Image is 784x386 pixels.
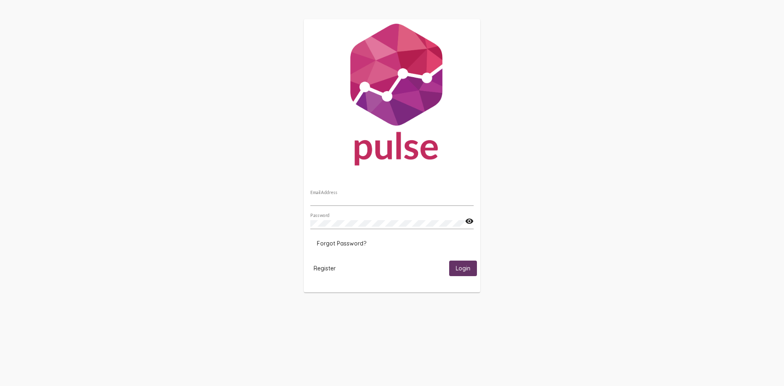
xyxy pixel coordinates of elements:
[310,236,373,251] button: Forgot Password?
[456,265,470,272] span: Login
[465,216,474,226] mat-icon: visibility
[307,261,342,276] button: Register
[449,261,477,276] button: Login
[304,19,480,174] img: Pulse For Good Logo
[314,265,336,272] span: Register
[317,240,366,247] span: Forgot Password?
